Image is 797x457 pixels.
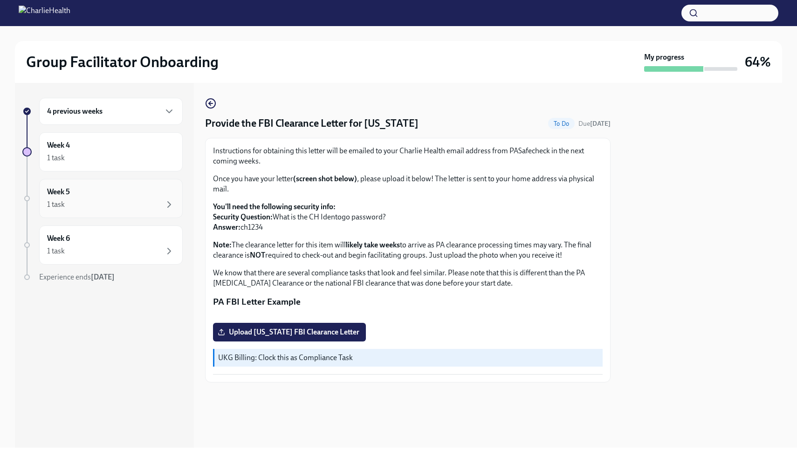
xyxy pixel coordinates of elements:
[218,353,599,363] p: UKG Billing: Clock this as Compliance Task
[47,153,65,163] div: 1 task
[47,106,103,116] h6: 4 previous weeks
[578,119,611,128] span: October 28th, 2025 10:00
[213,240,603,260] p: The clearance letter for this item will to arrive as PA clearance processing times may vary. The ...
[205,116,419,130] h4: Provide the FBI Clearance Letter for [US_STATE]
[213,202,336,211] strong: You'll need the following security info:
[213,296,603,308] p: PA FBI Letter Example
[26,53,219,71] h2: Group Facilitator Onboarding
[590,120,611,128] strong: [DATE]
[47,140,70,150] h6: Week 4
[39,98,183,125] div: 4 previous weeks
[47,246,65,256] div: 1 task
[19,6,70,20] img: CharlieHealth
[578,120,611,128] span: Due
[91,273,115,281] strong: [DATE]
[213,240,232,249] strong: Note:
[47,187,70,197] h6: Week 5
[293,174,357,183] strong: (screen shot below)
[39,273,115,281] span: Experience ends
[346,240,400,249] strong: likely take weeks
[213,268,603,288] p: We know that there are several compliance tasks that look and feel similar. Please note that this...
[47,199,65,210] div: 1 task
[22,132,183,171] a: Week 41 task
[213,212,273,221] strong: Security Question:
[548,120,575,127] span: To Do
[250,251,265,259] strong: NOT
[22,225,183,265] a: Week 61 task
[213,146,603,166] p: Instructions for obtaining this letter will be emailed to your Charlie Health email address from ...
[220,327,359,337] span: Upload [US_STATE] FBI Clearance Letter
[213,202,603,232] p: What is the CH Identogo password? ch1234
[213,223,240,232] strong: Answer:
[213,323,366,341] label: Upload [US_STATE] FBI Clearance Letter
[47,233,70,244] h6: Week 6
[213,174,603,194] p: Once you have your letter , please upload it below! The letter is sent to your home address via p...
[745,54,771,70] h3: 64%
[22,179,183,218] a: Week 51 task
[644,52,684,62] strong: My progress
